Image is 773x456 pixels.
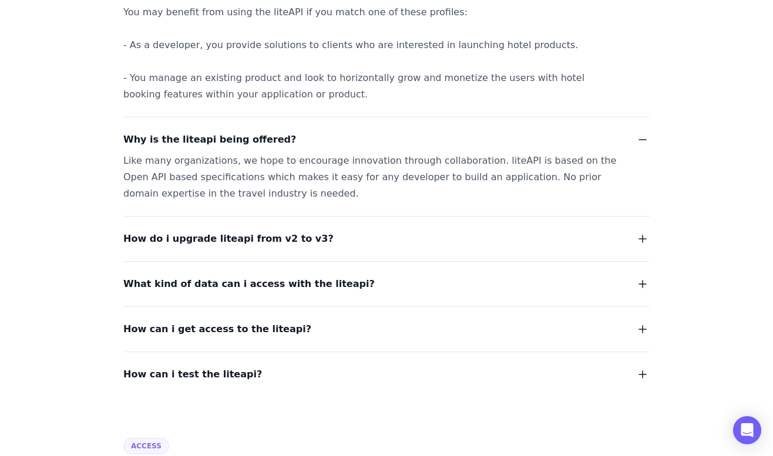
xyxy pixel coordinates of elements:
span: How can i get access to the liteapi? [123,321,311,337]
span: How do i upgrade liteapi from v2 to v3? [123,231,334,247]
span: Access [123,438,169,454]
button: How can i test the liteapi? [123,366,650,383]
button: How can i get access to the liteapi? [123,321,650,337]
button: What kind of data can i access with the liteapi? [123,276,650,292]
button: How do i upgrade liteapi from v2 to v3? [123,231,650,247]
button: Why is the liteapi being offered? [123,131,650,148]
div: Like many organizations, we hope to encourage innovation through collaboration. liteAPI is based ... [123,153,621,202]
div: You may benefit from using the liteAPI if you match one of these profiles: - As a developer, you ... [123,4,621,103]
span: Why is the liteapi being offered? [123,131,296,148]
div: Open Intercom Messenger [733,416,761,444]
span: How can i test the liteapi? [123,366,262,383]
span: What kind of data can i access with the liteapi? [123,276,375,292]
